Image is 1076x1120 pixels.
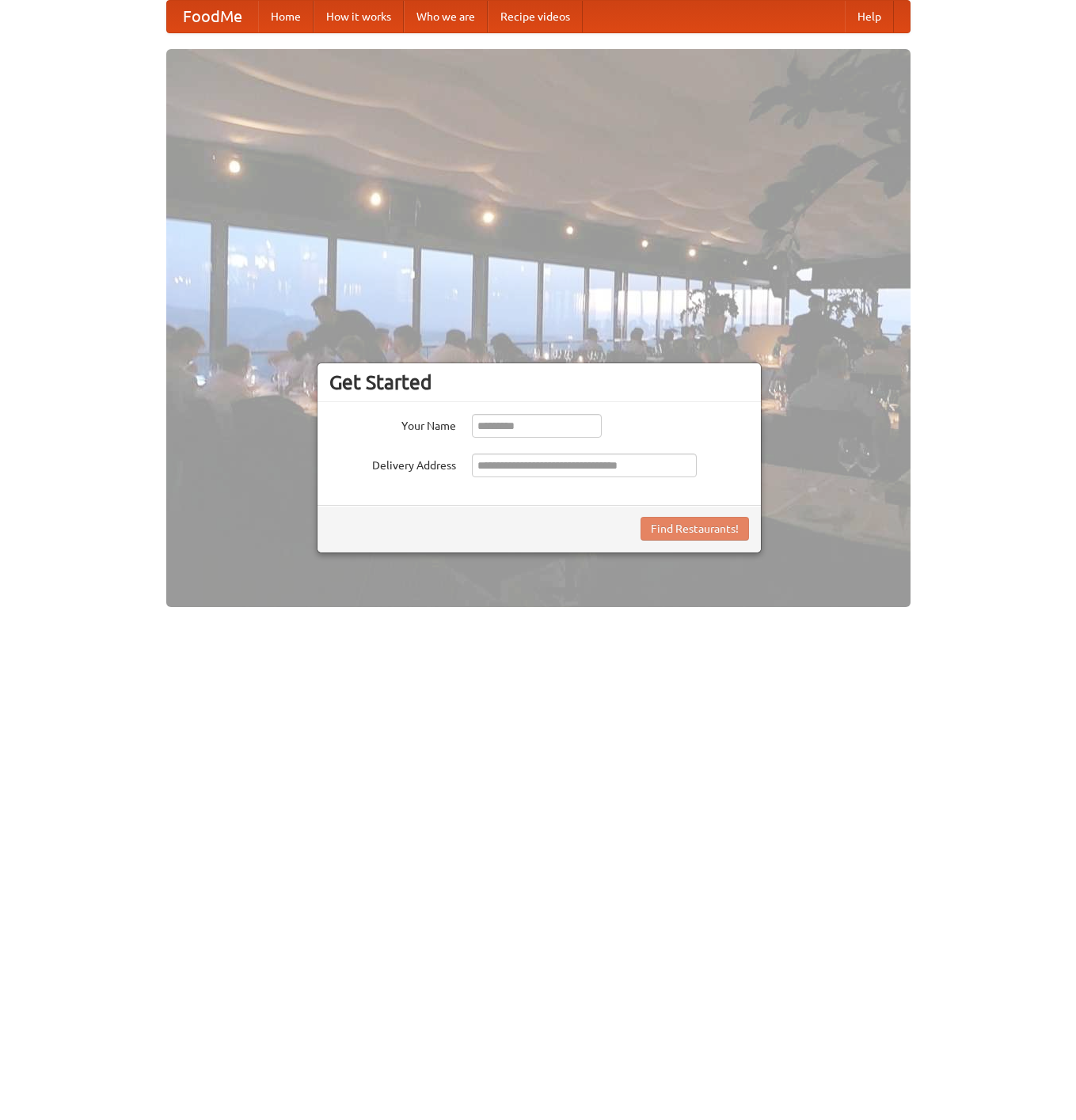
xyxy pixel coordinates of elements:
[314,1,404,32] a: How it works
[845,1,894,32] a: Help
[404,1,488,32] a: Who we are
[641,517,749,541] button: Find Restaurants!
[329,454,456,473] label: Delivery Address
[258,1,314,32] a: Home
[329,370,749,394] h3: Get Started
[329,414,456,434] label: Your Name
[167,1,258,32] a: FoodMe
[488,1,583,32] a: Recipe videos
